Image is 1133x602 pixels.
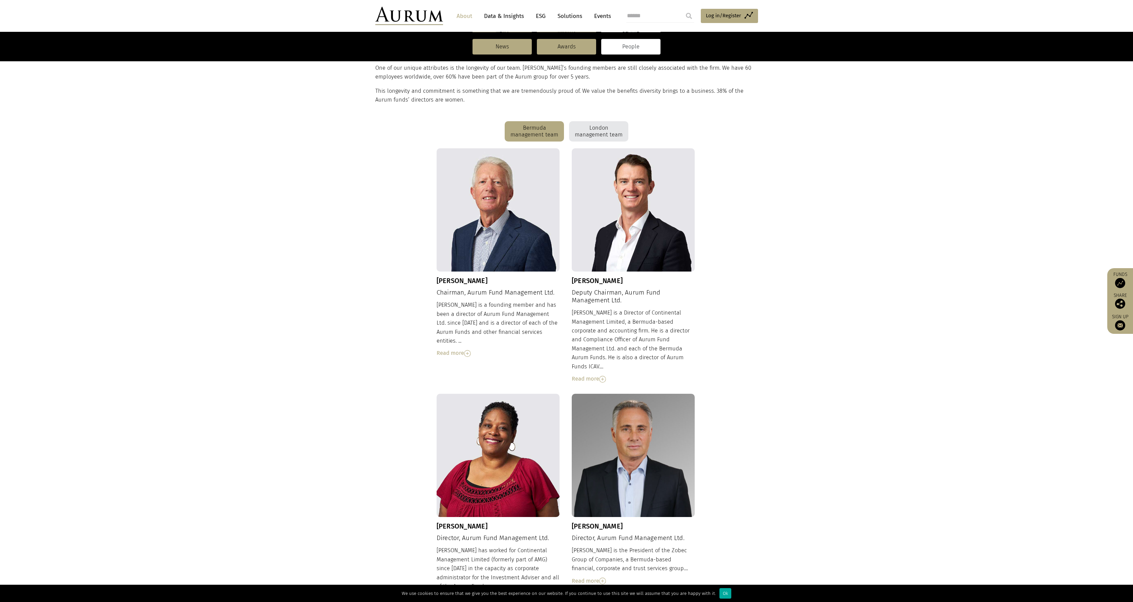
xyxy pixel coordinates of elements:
[464,350,471,357] img: Read More
[437,349,560,358] div: Read more
[601,39,660,55] a: People
[473,39,532,55] a: News
[569,121,628,142] div: London management team
[1111,314,1130,330] a: Sign up
[375,7,443,25] img: Aurum
[437,522,560,530] h3: [PERSON_NAME]
[572,546,695,585] div: [PERSON_NAME] is the President of the Zobec Group of Companies, a Bermuda-based financial, corpor...
[375,87,756,105] p: This longevity and commitment is something that we are tremendously proud of. We value the benefi...
[554,10,586,22] a: Solutions
[505,121,564,142] div: Bermuda management team
[719,588,731,599] div: Ok
[437,289,560,297] h4: Chairman, Aurum Fund Management Ltd.
[1115,278,1125,288] img: Access Funds
[572,308,695,383] div: [PERSON_NAME] is a Director of Continental Management Limited, a Bermuda-based corporate and acco...
[437,301,560,358] div: [PERSON_NAME] is a founding member and has been a director of Aurum Fund Management Ltd. since [D...
[701,9,758,23] a: Log in/Register
[437,534,560,542] h4: Director, Aurum Fund Management Ltd.
[572,534,695,542] h4: Director, Aurum Fund Management Ltd.
[532,10,549,22] a: ESG
[572,374,695,383] div: Read more
[1115,299,1125,309] img: Share this post
[572,277,695,285] h3: [PERSON_NAME]
[1111,293,1130,309] div: Share
[599,578,606,584] img: Read More
[1115,320,1125,330] img: Sign up to our newsletter
[453,10,476,22] a: About
[591,10,611,22] a: Events
[537,39,596,55] a: Awards
[572,577,695,585] div: Read more
[706,12,741,20] span: Log in/Register
[437,277,560,285] h3: [PERSON_NAME]
[1111,272,1130,288] a: Funds
[682,9,696,23] input: Submit
[481,10,527,22] a: Data & Insights
[375,64,756,82] p: One of our unique attributes is the longevity of our team. [PERSON_NAME]’s founding members are s...
[572,289,695,304] h4: Deputy Chairman, Aurum Fund Management Ltd.
[572,522,695,530] h3: [PERSON_NAME]
[599,376,606,383] img: Read More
